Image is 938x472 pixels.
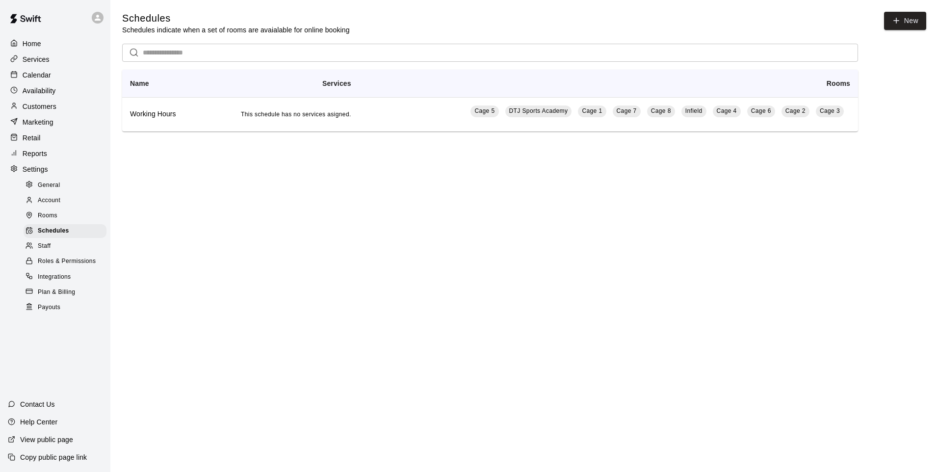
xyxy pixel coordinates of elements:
[122,25,350,35] p: Schedules indicate when a set of rooms are avaialable for online booking
[23,117,53,127] p: Marketing
[24,285,110,300] a: Plan & Billing
[747,105,775,117] a: Cage 6
[785,107,806,114] span: Cage 2
[38,241,51,251] span: Staff
[8,115,103,130] a: Marketing
[23,102,56,111] p: Customers
[23,54,50,64] p: Services
[470,105,498,117] a: Cage 5
[130,109,192,120] h6: Working Hours
[24,255,106,268] div: Roles & Permissions
[8,131,103,145] a: Retail
[23,149,47,158] p: Reports
[24,209,106,223] div: Rooms
[38,211,57,221] span: Rooms
[8,68,103,82] a: Calendar
[827,79,850,87] b: Rooms
[38,181,60,190] span: General
[122,70,858,131] table: simple table
[685,107,703,114] span: Infield
[38,196,60,206] span: Account
[647,105,675,117] a: Cage 8
[24,270,106,284] div: Integrations
[8,162,103,177] a: Settings
[322,79,351,87] b: Services
[38,257,96,266] span: Roles & Permissions
[8,52,103,67] a: Services
[505,105,572,117] a: DTJ Sports Academy
[38,226,69,236] span: Schedules
[782,105,809,117] a: Cage 2
[8,99,103,114] a: Customers
[23,86,56,96] p: Availability
[617,107,637,114] span: Cage 7
[8,83,103,98] a: Availability
[122,12,350,25] h5: Schedules
[8,36,103,51] a: Home
[24,209,110,224] a: Rooms
[23,164,48,174] p: Settings
[713,105,741,117] a: Cage 4
[820,107,840,114] span: Cage 3
[23,133,41,143] p: Retail
[23,70,51,80] p: Calendar
[20,435,73,445] p: View public page
[8,146,103,161] a: Reports
[509,107,568,114] span: DTJ Sports Academy
[38,303,60,313] span: Payouts
[24,300,110,315] a: Payouts
[20,452,87,462] p: Copy public page link
[681,105,706,117] a: Infield
[23,39,41,49] p: Home
[24,178,110,193] a: General
[613,105,641,117] a: Cage 7
[24,193,110,208] a: Account
[24,269,110,285] a: Integrations
[20,417,57,427] p: Help Center
[24,179,106,192] div: General
[24,224,106,238] div: Schedules
[582,107,602,114] span: Cage 1
[474,107,495,114] span: Cage 5
[24,239,106,253] div: Staff
[24,301,106,315] div: Payouts
[20,399,55,409] p: Contact Us
[38,288,75,297] span: Plan & Billing
[24,194,106,208] div: Account
[717,107,737,114] span: Cage 4
[651,107,671,114] span: Cage 8
[24,254,110,269] a: Roles & Permissions
[751,107,771,114] span: Cage 6
[241,111,351,118] span: This schedule has no services asigned.
[38,272,71,282] span: Integrations
[24,224,110,239] a: Schedules
[130,79,149,87] b: Name
[24,239,110,254] a: Staff
[884,12,926,30] a: New
[578,105,606,117] a: Cage 1
[816,105,844,117] a: Cage 3
[24,286,106,299] div: Plan & Billing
